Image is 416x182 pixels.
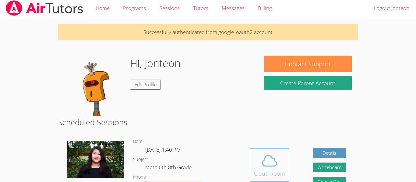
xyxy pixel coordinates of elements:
[58,24,358,40] p: Successfully authenticated from google_oauth2 account
[264,56,352,72] button: Contact Support
[313,163,346,173] button: Whiteboard
[5,0,84,16] img: airtutors_banner-c4298cdbf04f3fff15de1276eac7730deb9818008684d7c2e4769d2f7ddbe033.png
[250,148,289,182] button: Cloud Room
[145,146,181,153] span: [DATE] 1:40 PM
[133,138,143,146] dt: Date
[222,5,245,12] span: Messages
[130,56,181,71] h1: Hi, Jonteon
[133,156,148,163] dt: Subject
[133,173,146,181] dt: Phone
[64,56,125,116] img: default.png
[313,148,346,158] a: Details
[58,116,358,128] h2: Scheduled Sessions
[264,76,352,90] button: Create Parent Account
[130,80,161,90] a: Edit Profile
[145,163,193,173] dd: Math 6th-8th Grade
[254,169,285,178] div: Cloud Room
[67,141,124,178] img: IMG_0561.jpeg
